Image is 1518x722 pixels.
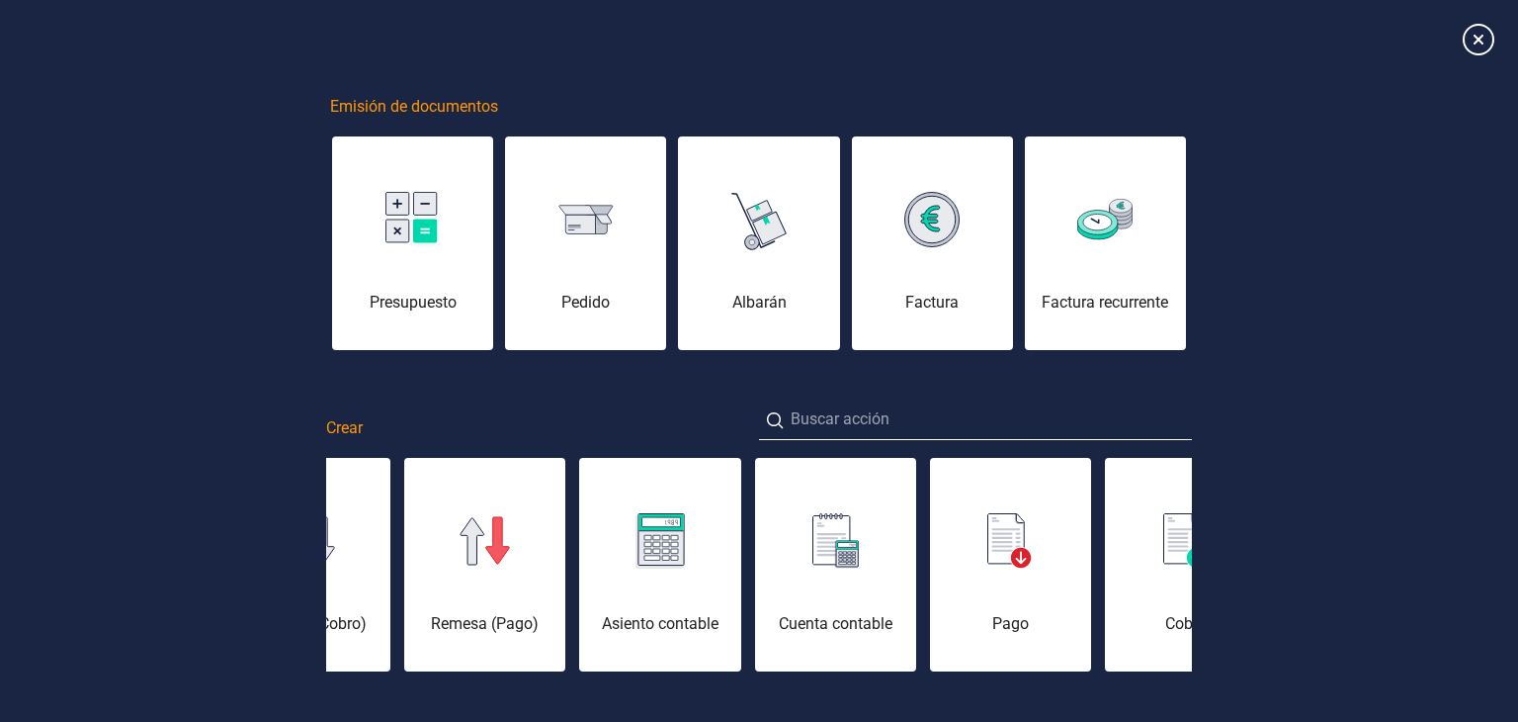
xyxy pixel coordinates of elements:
div: Pedido [505,291,666,315]
div: Cuenta contable [755,612,916,636]
img: img-pago.svg [987,513,1033,569]
img: img-remesa-pago.svg [460,516,511,566]
div: Factura [852,291,1013,315]
img: img-factura.svg [904,192,960,247]
img: img-factura-recurrente.svg [1077,199,1133,239]
span: Emisión de documentos [330,95,498,119]
div: Presupuesto [332,291,493,315]
span: Crear [326,416,363,440]
img: img-cuenta-contable.svg [812,513,859,569]
img: img-pedido.svg [558,205,614,235]
div: Factura recurrente [1025,291,1186,315]
div: Remesa (Pago) [404,612,565,636]
img: img-cobro.svg [1163,513,1209,569]
img: img-albaran.svg [731,186,787,253]
div: Pago [930,612,1091,636]
div: Cobro [1105,612,1266,636]
img: img-presupuesto.svg [385,192,441,248]
input: Buscar acción [759,400,1192,440]
div: Albarán [678,291,839,315]
img: img-asiento-contable.svg [635,513,685,569]
div: Asiento contable [579,612,740,636]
